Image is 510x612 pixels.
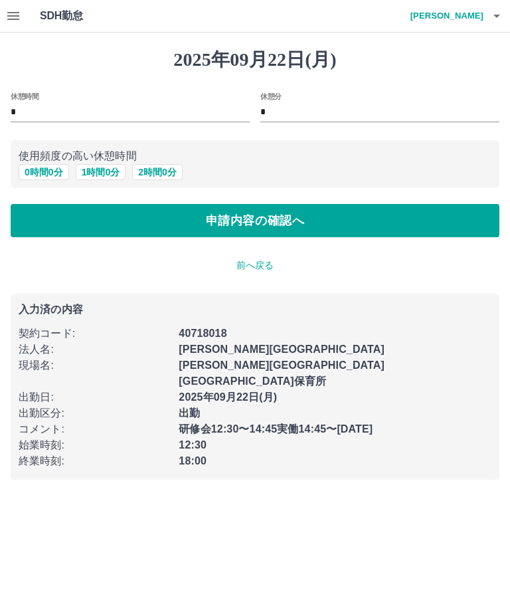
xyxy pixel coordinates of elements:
b: 18:00 [179,455,207,466]
b: 出勤 [179,407,200,419]
p: 入力済の内容 [19,304,491,315]
b: [PERSON_NAME][GEOGRAPHIC_DATA] [179,344,384,355]
b: 研修会12:30〜14:45実働14:45〜[DATE] [179,423,373,435]
p: 前へ戻る [11,258,499,272]
b: 12:30 [179,439,207,451]
p: コメント : [19,421,171,437]
button: 申請内容の確認へ [11,204,499,237]
p: 始業時刻 : [19,437,171,453]
p: 使用頻度の高い休憩時間 [19,148,491,164]
b: [PERSON_NAME][GEOGRAPHIC_DATA][GEOGRAPHIC_DATA]保育所 [179,359,384,387]
p: 出勤日 : [19,389,171,405]
b: 2025年09月22日(月) [179,391,277,403]
p: 法人名 : [19,342,171,357]
p: 終業時刻 : [19,453,171,469]
b: 40718018 [179,328,226,339]
label: 休憩時間 [11,91,39,101]
label: 休憩分 [260,91,282,101]
h1: 2025年09月22日(月) [11,49,499,71]
button: 0時間0分 [19,164,69,180]
p: 現場名 : [19,357,171,373]
button: 1時間0分 [76,164,126,180]
p: 出勤区分 : [19,405,171,421]
p: 契約コード : [19,326,171,342]
button: 2時間0分 [132,164,183,180]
